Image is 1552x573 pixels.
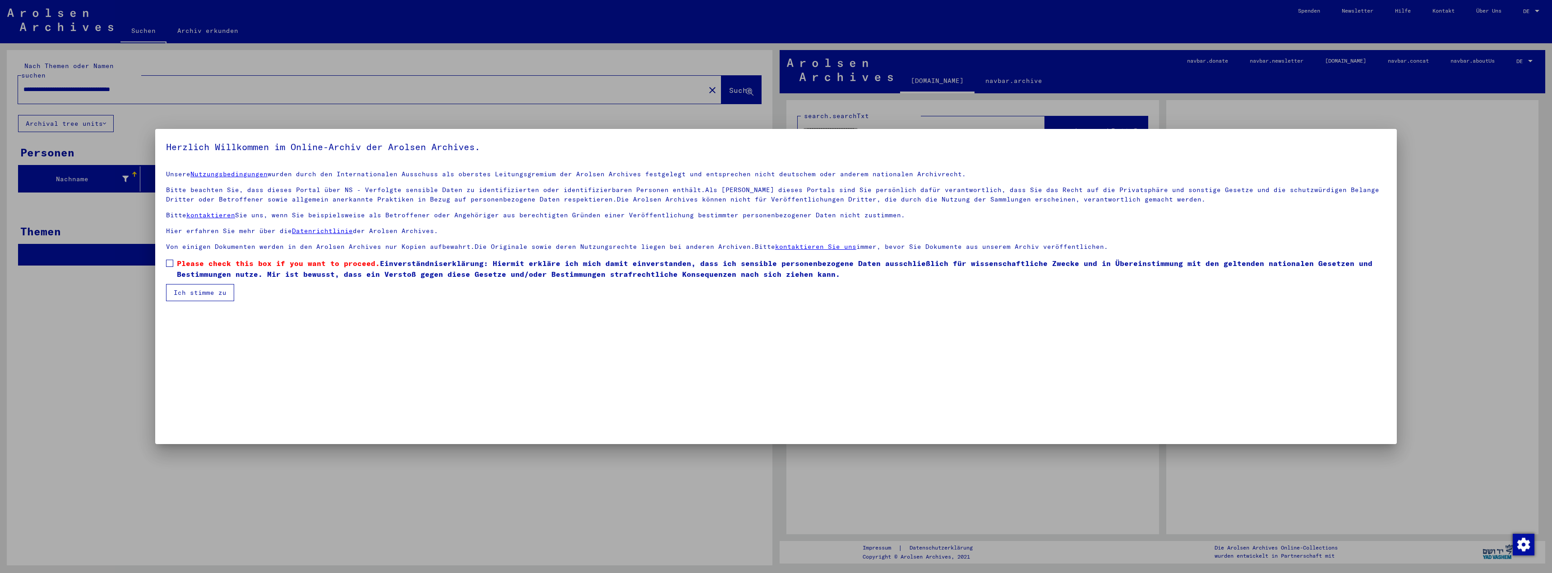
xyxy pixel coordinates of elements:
a: kontaktieren Sie uns [775,243,856,251]
p: Hier erfahren Sie mehr über die der Arolsen Archives. [166,226,1386,236]
p: Bitte Sie uns, wenn Sie beispielsweise als Betroffener oder Angehöriger aus berechtigten Gründen ... [166,211,1386,220]
span: Einverständniserklärung: Hiermit erkläre ich mich damit einverstanden, dass ich sensible personen... [177,258,1386,280]
img: Zustimmung ändern [1513,534,1534,555]
a: Nutzungsbedingungen [190,170,268,178]
p: Unsere wurden durch den Internationalen Ausschuss als oberstes Leitungsgremium der Arolsen Archiv... [166,170,1386,179]
a: kontaktieren [186,211,235,219]
a: Datenrichtlinie [292,227,353,235]
button: Ich stimme zu [166,284,234,301]
p: Bitte beachten Sie, dass dieses Portal über NS - Verfolgte sensible Daten zu identifizierten oder... [166,185,1386,204]
h5: Herzlich Willkommen im Online-Archiv der Arolsen Archives. [166,140,1386,154]
span: Please check this box if you want to proceed. [177,259,380,268]
p: Von einigen Dokumenten werden in den Arolsen Archives nur Kopien aufbewahrt.Die Originale sowie d... [166,242,1386,252]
